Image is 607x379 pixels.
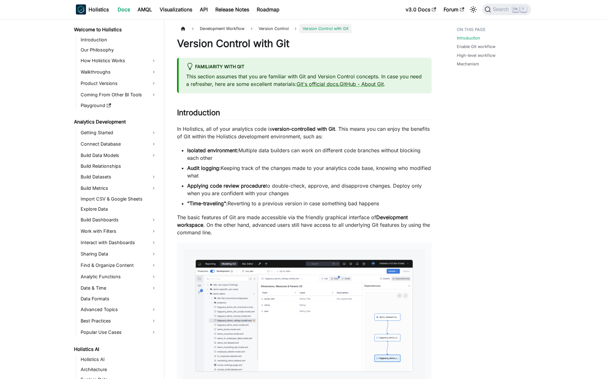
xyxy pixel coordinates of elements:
a: Walkthroughs [79,67,159,77]
a: Getting Started [79,128,159,138]
a: Import CSV & Google Sheets [79,195,159,203]
a: Interact with Dashboards [79,238,159,248]
a: Build Relationships [79,162,159,171]
li: Keeping track of the changes made to your analytics code base, knowing who modified what [187,164,432,179]
a: Architecture [79,365,159,374]
img: Holistics [76,4,86,15]
span: Version Control with Git [299,24,352,33]
strong: "Time-traveling": [187,200,228,207]
li: Reverting to a previous version in case something bad happens [187,200,432,207]
a: Popular Use Cases [79,327,159,337]
strong: Audit logging: [187,165,221,171]
a: v3.0 Docs [402,4,440,15]
p: This section assumes that you are familiar with Git and Version Control concepts. In case you nee... [186,73,424,88]
a: Introduction [79,35,159,44]
span: Development Workflow [197,24,248,33]
a: Playground [79,101,159,110]
strong: version-controlled with Git [272,126,335,132]
a: Home page [177,24,189,33]
button: Search (Ctrl+K) [482,4,531,15]
a: Visualizations [156,4,196,15]
a: API [196,4,212,15]
h2: Introduction [177,108,432,120]
p: The basic features of Git are made accessible via the friendly graphical interface of . On the ot... [177,214,432,236]
a: Docs [114,4,134,15]
a: AMQL [134,4,156,15]
a: Build Metrics [79,183,159,193]
a: Date & Time [79,283,159,293]
a: Explore Data [79,205,159,214]
li: Multiple data builders can work on different code branches without blocking each other [187,147,432,162]
a: Roadmap [253,4,283,15]
p: In Holistics, all of your analytics code is . This means you can enjoy the benefits of Git within... [177,125,432,140]
div: Familiarity with Git [186,63,424,71]
nav: Docs sidebar [70,19,164,379]
a: Build Dashboards [79,215,159,225]
a: Work with Filters [79,226,159,236]
h1: Version Control with Git [177,37,432,50]
a: Product Versions [79,78,159,88]
a: Our Philosophy [79,45,159,54]
a: Sharing Data [79,249,159,259]
kbd: K [520,6,527,12]
a: Analytic Functions [79,272,159,282]
a: Connect Database [79,139,159,149]
a: Data Formats [79,294,159,303]
a: Enable Git workflow [457,44,495,50]
a: Welcome to Holistics [72,25,159,34]
a: GitHub - About Git [340,81,384,87]
a: Holistics AI [72,345,159,354]
a: Introduction [457,35,480,41]
span: Version Control [255,24,292,33]
a: Holistics AI [79,355,159,364]
a: High-level workflow [457,52,495,58]
a: Forum [440,4,468,15]
a: Git's official docs [297,81,338,87]
a: HolisticsHolistics [76,4,109,15]
a: Release Notes [212,4,253,15]
strong: Applying code review procedure [187,183,266,189]
a: Analytics Development [72,117,159,126]
button: Switch between dark and light mode (currently light mode) [468,4,478,15]
strong: Isolated environment: [187,147,238,153]
a: Advanced Topics [79,304,159,315]
a: Build Data Models [79,150,159,160]
a: Mechanism [457,61,479,67]
nav: Breadcrumbs [177,24,432,33]
a: Find & Organize Content [79,260,159,270]
li: to double-check, approve, and disapprove changes. Deploy only when you are confident with your ch... [187,182,432,197]
b: Holistics [89,6,109,13]
a: Coming From Other BI Tools [79,90,159,100]
a: Best Practices [79,316,159,326]
a: Build Datasets [79,172,159,182]
span: Search [491,7,513,12]
a: How Holistics Works [79,56,159,66]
